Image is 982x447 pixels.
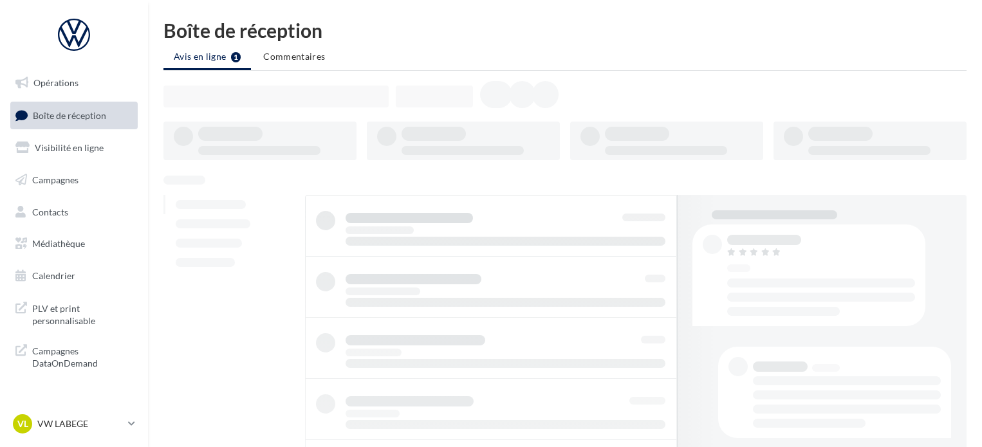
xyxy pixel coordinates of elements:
[8,337,140,375] a: Campagnes DataOnDemand
[32,174,79,185] span: Campagnes
[17,417,28,430] span: VL
[32,238,85,249] span: Médiathèque
[33,109,106,120] span: Boîte de réception
[8,295,140,333] a: PLV et print personnalisable
[32,342,133,370] span: Campagnes DataOnDemand
[10,412,138,436] a: VL VW LABEGE
[35,142,104,153] span: Visibilité en ligne
[32,300,133,327] span: PLV et print personnalisable
[163,21,967,40] div: Boîte de réception
[8,134,140,161] a: Visibilité en ligne
[37,417,123,430] p: VW LABEGE
[32,206,68,217] span: Contacts
[8,102,140,129] a: Boîte de réception
[263,51,325,62] span: Commentaires
[8,230,140,257] a: Médiathèque
[32,270,75,281] span: Calendrier
[8,69,140,96] a: Opérations
[8,199,140,226] a: Contacts
[8,167,140,194] a: Campagnes
[8,262,140,289] a: Calendrier
[33,77,79,88] span: Opérations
